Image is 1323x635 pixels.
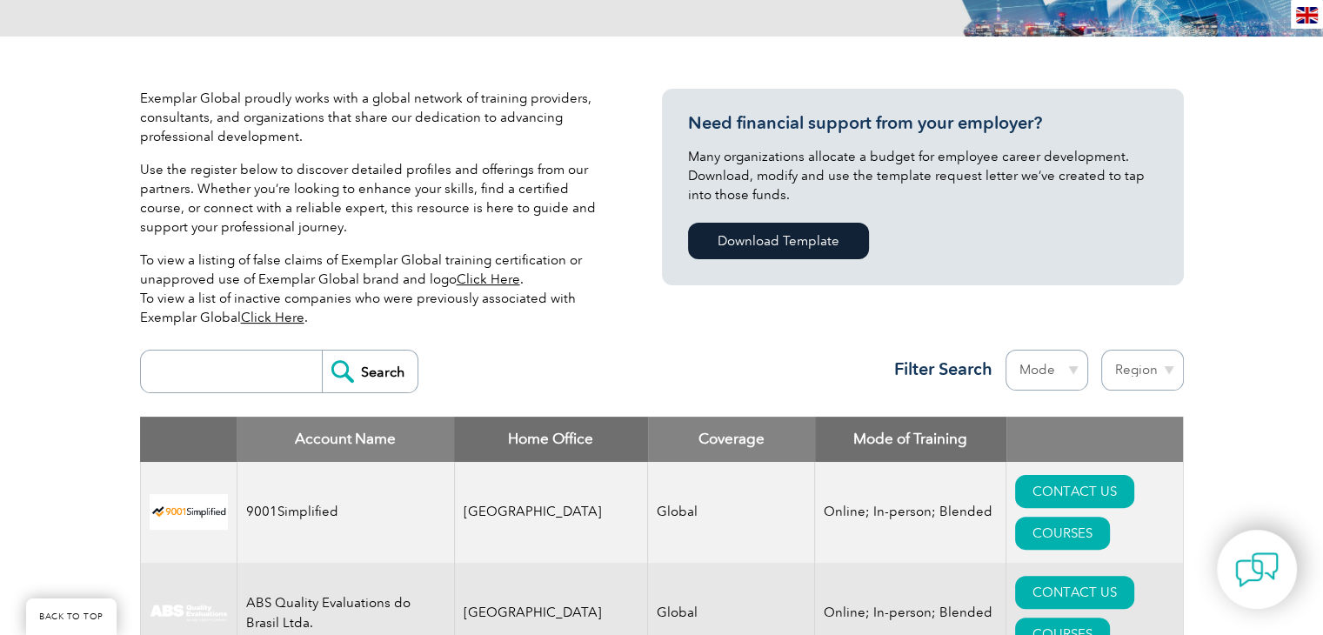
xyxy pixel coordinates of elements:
[1296,7,1318,23] img: en
[457,271,520,287] a: Click Here
[241,310,304,325] a: Click Here
[140,160,610,237] p: Use the register below to discover detailed profiles and offerings from our partners. Whether you...
[1015,517,1110,550] a: COURSES
[150,494,228,530] img: 37c9c059-616f-eb11-a812-002248153038-logo.png
[454,417,648,462] th: Home Office: activate to sort column ascending
[140,89,610,146] p: Exemplar Global proudly works with a global network of training providers, consultants, and organ...
[688,112,1158,134] h3: Need financial support from your employer?
[688,147,1158,204] p: Many organizations allocate a budget for employee career development. Download, modify and use th...
[1015,576,1134,609] a: CONTACT US
[648,417,815,462] th: Coverage: activate to sort column ascending
[688,223,869,259] a: Download Template
[150,604,228,623] img: c92924ac-d9bc-ea11-a814-000d3a79823d-logo.jpg
[815,417,1006,462] th: Mode of Training: activate to sort column ascending
[648,462,815,563] td: Global
[140,251,610,327] p: To view a listing of false claims of Exemplar Global training certification or unapproved use of ...
[1006,417,1183,462] th: : activate to sort column ascending
[1235,548,1279,592] img: contact-chat.png
[237,417,454,462] th: Account Name: activate to sort column descending
[815,462,1006,563] td: Online; In-person; Blended
[1015,475,1134,508] a: CONTACT US
[26,598,117,635] a: BACK TO TOP
[322,351,418,392] input: Search
[884,358,992,380] h3: Filter Search
[237,462,454,563] td: 9001Simplified
[454,462,648,563] td: [GEOGRAPHIC_DATA]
